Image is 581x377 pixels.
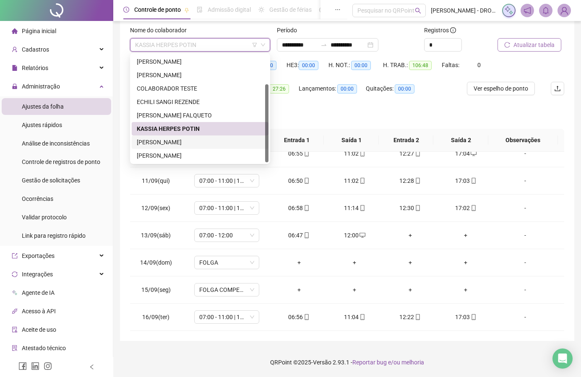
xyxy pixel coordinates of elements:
span: FOLGA COMPENSATÓRIA [199,283,254,296]
span: mobile [359,205,365,211]
label: Nome do colaborador [130,26,192,35]
div: 12:00 [333,231,375,240]
span: 00:00 [351,61,371,70]
div: COLABORADOR TESTE [132,82,268,95]
span: mobile [303,205,310,211]
div: ECHILI SANGI REZENDE [137,97,263,107]
span: mobile [470,178,477,184]
span: user-add [12,47,18,52]
span: 15/09(seg) [141,286,171,293]
img: 93869 [558,4,571,17]
span: Link para registro rápido [22,232,86,239]
span: 13/09(sáb) [141,232,171,239]
th: Entrada 2 [379,129,434,152]
div: [PERSON_NAME] [137,70,263,80]
span: mobile [414,314,421,320]
span: 00:00 [395,84,414,94]
span: instagram [44,362,52,370]
span: bell [542,7,550,14]
span: Análise de inconsistências [22,140,90,147]
div: 06:55 [278,149,320,158]
span: mobile [359,178,365,184]
div: + [445,231,487,240]
span: Controle de registros de ponto [22,159,100,165]
div: - [500,149,550,158]
div: 06:56 [278,312,320,322]
div: KASSIA HERPES POTIN [137,124,263,133]
div: 17:04 [445,149,487,158]
span: Gestão de férias [269,6,312,13]
div: + [278,285,320,294]
footer: QRPoint © 2025 - 2.93.1 - [113,348,581,377]
span: desktop [359,232,365,238]
span: desktop [470,151,477,156]
span: Faltas: [442,62,461,68]
div: Lançamentos: [299,84,366,94]
span: mobile [359,151,365,156]
span: upload [554,85,561,92]
span: Cadastros [22,46,49,53]
div: [PERSON_NAME] FALQUETO [137,111,263,120]
div: [PERSON_NAME] [137,57,263,66]
span: info-circle [450,27,456,33]
span: solution [12,345,18,351]
span: home [12,28,18,34]
span: pushpin [184,8,189,13]
div: 17:03 [445,312,487,322]
div: 06:50 [278,176,320,185]
div: 06:58 [278,203,320,213]
span: 07:00 - 11:00 | 13:00 - 17:00 [199,174,254,187]
div: Open Intercom Messenger [552,348,573,369]
div: 12:22 [389,312,431,322]
span: linkedin [31,362,39,370]
span: to [320,42,327,48]
div: + [389,258,431,267]
span: Atestado técnico [22,345,66,351]
span: Observações [495,135,551,145]
span: audit [12,327,18,333]
span: KASSIA HERPES POTIN [135,39,265,51]
span: down [261,42,266,47]
span: 27:26 [269,84,289,94]
div: HE 3: [287,60,328,70]
div: RAYANE APARECIDA DE OLIVEIRA [132,149,268,162]
span: file [12,65,18,71]
span: Ocorrências [22,195,53,202]
div: + [389,231,431,240]
span: [PERSON_NAME] - DROGARIA WANCLEY LTDA EPP [431,6,498,15]
span: 11/09(qui) [142,177,170,184]
th: Observações [488,129,558,152]
span: mobile [414,151,421,156]
div: PAULO SERGIO AMORIM JUNIOR [132,135,268,149]
span: export [12,253,18,259]
span: 12/09(sex) [141,205,170,211]
span: filter [252,42,257,47]
span: 106:48 [409,61,432,70]
div: 17:02 [445,203,487,213]
span: mobile [303,232,310,238]
div: 06:47 [278,231,320,240]
span: 07:00 - 11:00 | 13:00 - 17:00 [199,202,254,214]
div: KASSIA HERPES POTIN [132,122,268,135]
span: Validar protocolo [22,214,67,221]
span: Ajustes rápidos [22,122,62,128]
span: mobile [470,205,477,211]
div: + [278,258,320,267]
span: Ajustes da folha [22,103,64,110]
span: 00:00 [299,61,318,70]
div: JANICE GIESTAS FALQUETO [132,109,268,122]
th: Entrada 1 [269,129,324,152]
span: reload [504,42,510,48]
span: mobile [414,178,421,184]
span: left [89,364,95,370]
div: - [500,176,550,185]
span: clock-circle [123,7,129,13]
span: mobile [414,205,421,211]
span: sun [258,7,264,13]
span: Relatórios [22,65,48,71]
span: notification [524,7,531,14]
span: facebook [18,362,27,370]
div: 12:30 [389,203,431,213]
div: ANA PAULA TREIGEL SCHNEIDER [132,55,268,68]
div: - [500,258,550,267]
